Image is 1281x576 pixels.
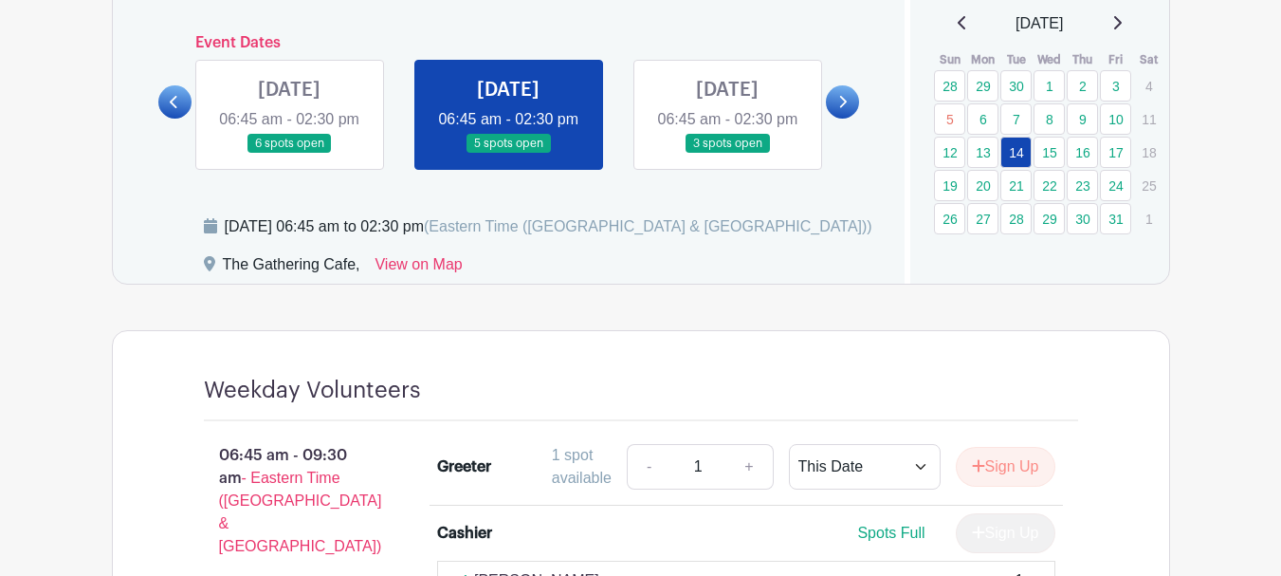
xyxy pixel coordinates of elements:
span: - Eastern Time ([GEOGRAPHIC_DATA] & [GEOGRAPHIC_DATA]) [219,470,382,554]
span: Spots Full [857,525,924,541]
a: 20 [967,170,998,201]
a: 28 [1000,203,1032,234]
a: 23 [1067,170,1098,201]
p: 4 [1133,71,1164,101]
h6: Event Dates [192,34,827,52]
p: 25 [1133,171,1164,200]
a: 26 [934,203,965,234]
p: 18 [1133,138,1164,167]
p: 11 [1133,104,1164,134]
a: 28 [934,70,965,102]
a: 10 [1100,103,1131,135]
button: Sign Up [956,447,1055,487]
a: 8 [1034,103,1065,135]
a: 19 [934,170,965,201]
a: 7 [1000,103,1032,135]
p: 06:45 am - 09:30 am [174,437,408,566]
a: 30 [1000,70,1032,102]
th: Mon [966,50,999,69]
a: 16 [1067,137,1098,168]
div: The Gathering Cafe, [223,253,360,284]
a: 14 [1000,137,1032,168]
a: View on Map [375,253,462,284]
th: Sat [1132,50,1165,69]
a: 31 [1100,203,1131,234]
a: 13 [967,137,998,168]
a: 5 [934,103,965,135]
a: 29 [1034,203,1065,234]
th: Sun [933,50,966,69]
a: + [725,444,773,490]
a: 27 [967,203,998,234]
a: 29 [967,70,998,102]
a: 3 [1100,70,1131,102]
a: 22 [1034,170,1065,201]
div: Cashier [437,522,492,545]
a: 2 [1067,70,1098,102]
a: 9 [1067,103,1098,135]
a: 15 [1034,137,1065,168]
div: [DATE] 06:45 am to 02:30 pm [225,215,872,238]
a: 1 [1034,70,1065,102]
div: 1 spot available [552,444,612,490]
a: 17 [1100,137,1131,168]
th: Fri [1099,50,1132,69]
a: 30 [1067,203,1098,234]
a: 21 [1000,170,1032,201]
a: 24 [1100,170,1131,201]
div: Greeter [437,455,491,478]
p: 1 [1133,204,1164,233]
h4: Weekday Volunteers [204,377,421,404]
th: Thu [1066,50,1099,69]
th: Tue [999,50,1033,69]
span: [DATE] [1016,12,1063,35]
a: 12 [934,137,965,168]
th: Wed [1033,50,1066,69]
a: 6 [967,103,998,135]
span: (Eastern Time ([GEOGRAPHIC_DATA] & [GEOGRAPHIC_DATA])) [424,218,872,234]
a: - [627,444,670,490]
